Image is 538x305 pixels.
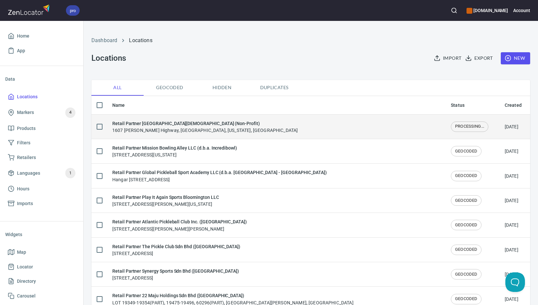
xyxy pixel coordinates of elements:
[112,267,239,275] h6: Retail Partner Synergy Sports Sdn Bhd ([GEOGRAPHIC_DATA])
[252,84,296,92] span: Duplicates
[5,43,78,58] a: App
[91,37,117,43] a: Dashboard
[95,84,140,92] span: All
[5,71,78,87] li: Data
[17,263,33,271] span: Locator
[5,150,78,165] a: Retailers
[5,165,78,182] a: Languages1
[513,3,530,18] button: Account
[505,247,518,253] div: [DATE]
[505,197,518,204] div: [DATE]
[17,108,34,117] span: Markers
[112,292,354,299] h6: Retail Partner 22 Maju Holdings Sdn Bhd ([GEOGRAPHIC_DATA])
[433,52,464,64] button: Import
[112,267,239,281] div: [STREET_ADDRESS]
[505,148,518,154] div: [DATE]
[506,54,525,62] span: New
[17,248,26,256] span: Map
[112,169,327,176] h6: Retail Partner Global Pickleball Sport Academy LLC (d.b.a. [GEOGRAPHIC_DATA] - [GEOGRAPHIC_DATA])
[8,3,52,17] img: zenlocator
[451,222,481,228] span: GEOCODED
[65,169,75,177] span: 1
[505,173,518,179] div: [DATE]
[66,7,80,14] span: pro
[5,196,78,211] a: Imports
[66,5,80,16] div: pro
[451,271,481,278] span: GEOCODED
[17,277,36,285] span: Directory
[112,120,298,134] div: 1607 [PERSON_NAME] Highway, [GEOGRAPHIC_DATA], [US_STATE], [GEOGRAPHIC_DATA]
[112,169,327,183] div: Hangar [STREET_ADDRESS]
[505,272,525,292] iframe: Help Scout Beacon - Open
[467,3,508,18] div: Manage your apps
[451,148,481,154] span: GEOCODED
[148,84,192,92] span: Geocoded
[112,194,219,201] h6: Retail Partner Play It Again Sports Bloomington LLC
[17,47,25,55] span: App
[5,121,78,136] a: Products
[451,247,481,253] span: GEOCODED
[5,260,78,274] a: Locator
[505,271,518,278] div: [DATE]
[467,7,508,14] h6: [DOMAIN_NAME]
[200,84,244,92] span: Hidden
[464,52,495,64] button: Export
[467,54,493,62] span: Export
[435,54,461,62] span: Import
[17,153,36,162] span: Retailers
[129,37,152,43] a: Locations
[446,96,499,115] th: Status
[112,120,298,127] h6: Retail Partner [GEOGRAPHIC_DATA][DEMOGRAPHIC_DATA] (Non-Profit)
[467,8,472,14] button: color-CE600E
[17,124,36,133] span: Products
[112,194,219,207] div: [STREET_ADDRESS][PERSON_NAME][US_STATE]
[505,296,518,302] div: [DATE]
[5,227,78,242] li: Widgets
[513,7,530,14] h6: Account
[17,292,36,300] span: Carousel
[5,182,78,196] a: Hours
[451,198,481,204] span: GEOCODED
[5,136,78,150] a: Filters
[17,139,30,147] span: Filters
[91,37,530,44] nav: breadcrumb
[91,54,126,63] h3: Locations
[5,89,78,104] a: Locations
[112,144,237,152] h6: Retail Partner Mission Bowling Alley LLC (d.b.a. Incredibowl)
[17,185,29,193] span: Hours
[505,222,518,228] div: [DATE]
[447,3,461,18] button: Search
[5,104,78,121] a: Markers4
[112,243,240,257] div: [STREET_ADDRESS]
[17,93,38,101] span: Locations
[112,218,247,225] h6: Retail Partner Atlantic Pickleball Club Inc. ([GEOGRAPHIC_DATA])
[5,274,78,289] a: Directory
[112,243,240,250] h6: Retail Partner The Pickle Club Sdn Bhd ([GEOGRAPHIC_DATA])
[17,200,33,208] span: Imports
[5,29,78,43] a: Home
[505,123,518,130] div: [DATE]
[107,96,446,115] th: Name
[501,52,530,64] button: New
[499,96,530,115] th: Created
[112,144,237,158] div: [STREET_ADDRESS][US_STATE]
[451,296,481,302] span: GEOCODED
[112,218,247,232] div: [STREET_ADDRESS][PERSON_NAME][PERSON_NAME]
[17,32,29,40] span: Home
[5,245,78,260] a: Map
[65,109,75,116] span: 4
[451,173,481,179] span: GEOCODED
[451,123,488,130] span: PROCESSING...
[17,169,40,177] span: Languages
[5,289,78,303] a: Carousel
